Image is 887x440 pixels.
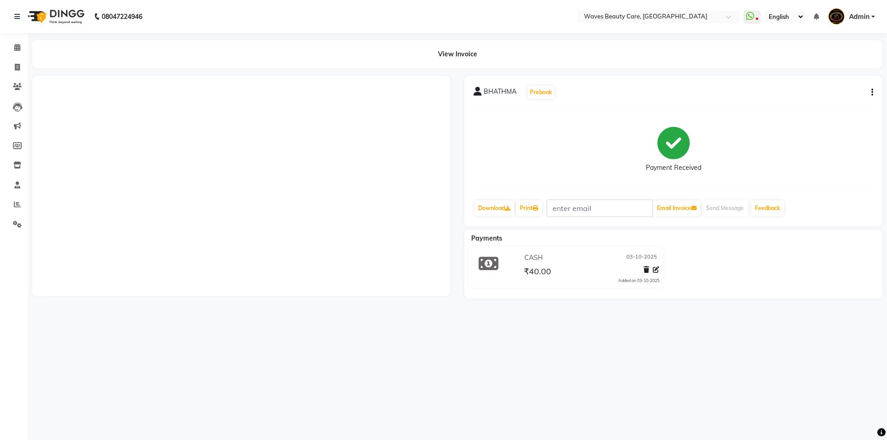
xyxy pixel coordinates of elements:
a: Print [516,200,542,216]
img: Admin [828,8,844,24]
img: logo [24,4,87,30]
span: CASH [524,253,543,263]
a: Feedback [751,200,784,216]
div: Added on 03-10-2025 [618,277,659,284]
div: View Invoice [32,40,882,68]
span: ₹40.00 [524,266,551,279]
span: BHATHMA [484,87,516,100]
div: Payment Received [646,163,701,173]
button: Prebook [528,86,554,99]
span: 03-10-2025 [626,253,657,263]
button: Send Message [702,200,747,216]
b: 08047224946 [102,4,142,30]
input: enter email [547,199,653,217]
a: Download [474,200,514,216]
button: Email Invoice [653,200,700,216]
span: Admin [849,12,869,22]
span: Payments [471,234,502,242]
